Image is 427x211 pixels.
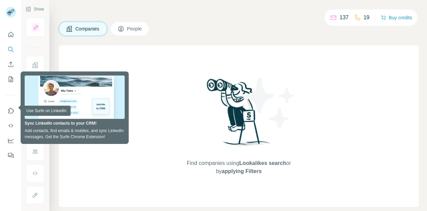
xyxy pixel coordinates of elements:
button: Use Surfe API [5,120,16,132]
span: applying Filters [222,168,261,174]
span: People [127,25,143,32]
button: Enrich CSV [5,58,16,70]
button: Use Surfe on LinkedIn [5,105,16,117]
span: Companies [75,25,100,32]
img: Surfe Illustration - Woman searching with binoculars [204,77,274,152]
h4: Search [59,8,419,18]
span: Lookalikes search [239,160,286,166]
button: Feedback [5,149,16,162]
button: My lists [5,73,16,85]
img: Surfe Illustration - Stars [239,72,300,133]
button: Buy credits [381,13,412,22]
button: Search [5,43,16,56]
button: Dashboard [5,134,16,147]
button: Show [21,4,49,14]
span: Find companies using or by [185,159,293,175]
p: 137 [340,14,349,22]
p: 19 [363,14,370,22]
button: Quick start [5,28,16,41]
